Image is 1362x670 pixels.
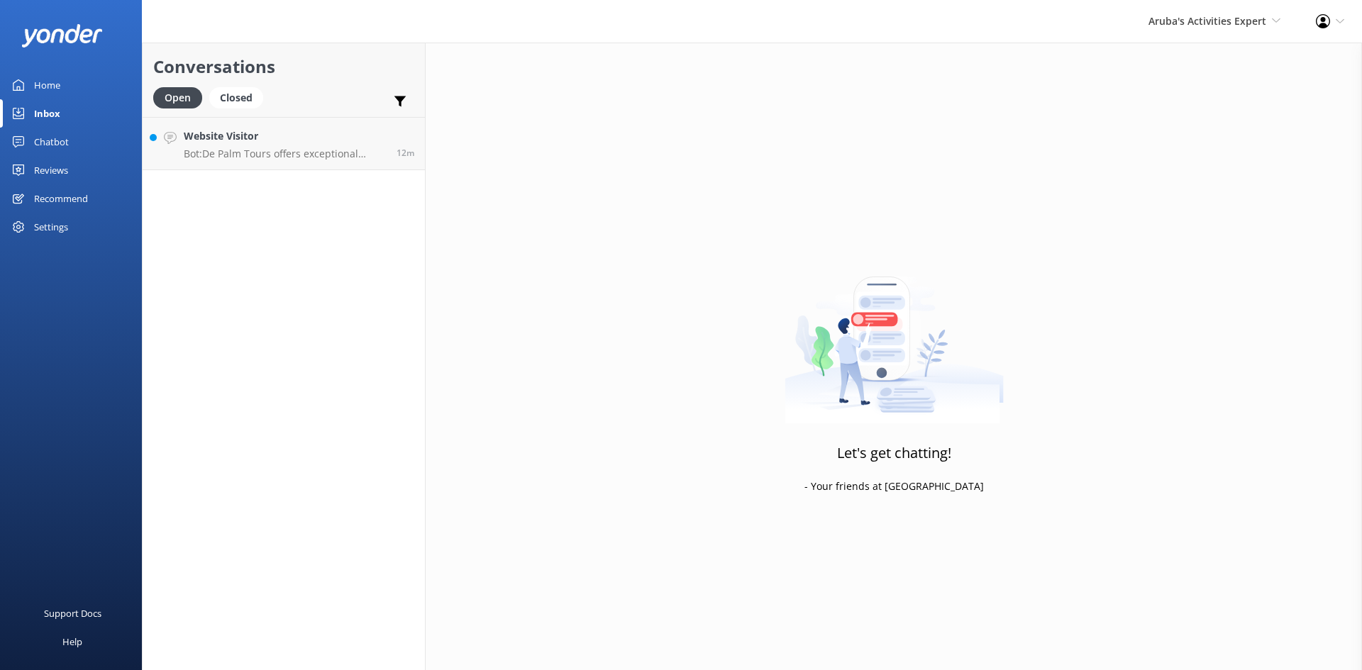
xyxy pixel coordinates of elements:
div: Home [34,71,60,99]
div: Closed [209,87,263,108]
div: Chatbot [34,128,69,156]
h3: Let's get chatting! [837,442,951,464]
span: Aruba's Activities Expert [1148,14,1266,28]
p: Bot: De Palm Tours offers exceptional Airport Transfer Services in [GEOGRAPHIC_DATA], allowing yo... [184,147,386,160]
div: Help [62,627,82,656]
h2: Conversations [153,53,414,80]
div: Settings [34,213,68,241]
h4: Website Visitor [184,128,386,144]
div: Inbox [34,99,60,128]
span: Sep 30 2025 08:04pm (UTC -04:00) America/Caracas [397,147,414,159]
p: - Your friends at [GEOGRAPHIC_DATA] [804,479,984,494]
img: artwork of a man stealing a conversation from at giant smartphone [785,247,1004,424]
div: Support Docs [44,599,101,627]
div: Recommend [34,184,88,213]
img: yonder-white-logo.png [21,24,103,48]
a: Closed [209,89,270,105]
div: Reviews [34,156,68,184]
a: Website VisitorBot:De Palm Tours offers exceptional Airport Transfer Services in [GEOGRAPHIC_DATA... [143,117,425,170]
div: Open [153,87,202,108]
a: Open [153,89,209,105]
